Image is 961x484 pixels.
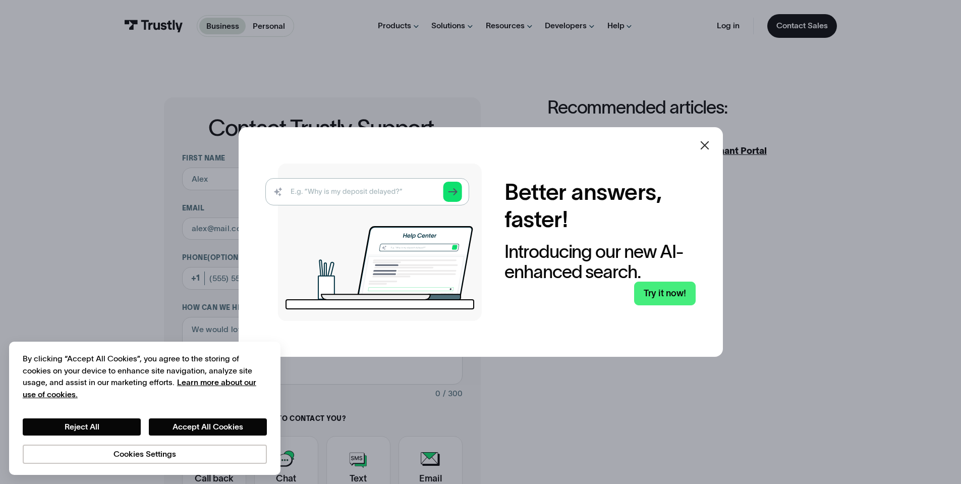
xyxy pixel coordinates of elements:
[634,282,696,305] a: Try it now!
[504,242,696,282] div: Introducing our new AI-enhanced search.
[23,353,267,463] div: Privacy
[23,445,267,464] button: Cookies Settings
[504,179,696,233] h2: Better answers, faster!
[23,418,141,436] button: Reject All
[149,418,267,436] button: Accept All Cookies
[23,353,267,400] div: By clicking “Accept All Cookies”, you agree to the storing of cookies on your device to enhance s...
[9,342,280,475] div: Cookie banner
